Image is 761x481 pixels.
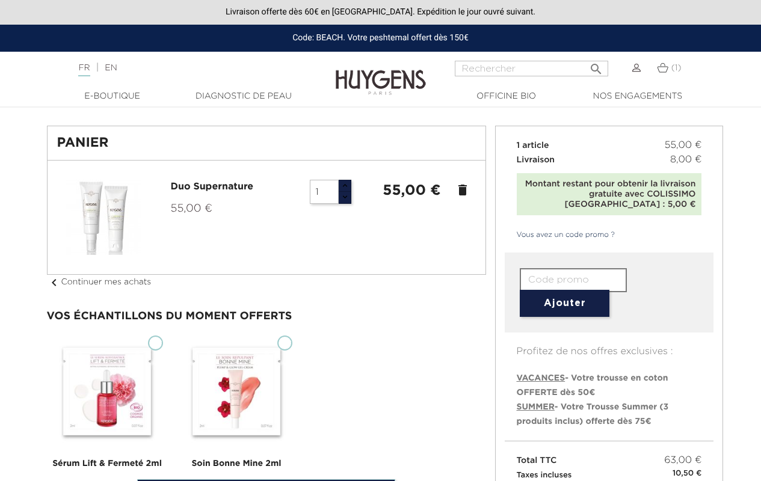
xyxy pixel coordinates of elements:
a: Vous avez un code promo ? [505,230,615,240]
div: Sérum Lift & Fermeté 2ml [47,458,167,470]
span: 55,00 € [171,203,212,214]
span: SUMMER [517,403,555,411]
input: Code promo [520,268,627,292]
span: - Votre Trousse Summer (3 produits inclus) offerte dès 75€ [517,403,669,426]
input: Rechercher [455,61,608,76]
a: Duo Supernature [171,182,254,192]
i: chevron_left [47,275,61,290]
a: Officine Bio [446,90,567,103]
div: Soin Bonne Mine 2ml [176,458,297,470]
span: Total TTC [517,456,557,465]
a: Diagnostic de peau [183,90,304,103]
a: delete [455,183,470,197]
button:  [585,57,607,73]
a: E-Boutique [52,90,173,103]
img: kit-jour-et-nuit.jpg [47,331,167,452]
span: 63,00 € [664,453,701,468]
span: - Votre trousse en coton OFFERTE dès 50€ [517,374,668,397]
input: Soin Bonne Mine 2ml [277,335,292,351]
span: 8,00 € [670,153,701,167]
span: VACANCES [517,374,565,382]
strong: 55,00 € [383,183,440,198]
span: 55,00 € [665,138,702,153]
img: echantillons.jpg [176,331,297,452]
span: Livraison [517,156,555,164]
small: 10,50 € [673,468,702,480]
div: Montant restant pour obtenir la livraison gratuite avec COLISSIMO [GEOGRAPHIC_DATA] : 5,00 € [523,179,696,209]
small: Taxes incluses [517,471,572,479]
button: Ajouter [520,290,609,317]
span: (1) [671,64,682,72]
a: FR [78,64,90,76]
h1: Panier [57,136,476,150]
div: Vos échantillons du moment offerts [47,311,486,323]
img: Huygens [336,51,426,97]
a: Nos engagements [578,90,698,103]
p: Profitez de nos offres exclusives : [505,332,714,359]
i:  [589,58,603,73]
a: (1) [657,63,682,73]
input: Sérum Lift & Fermeté 2ml [148,335,163,351]
a: chevron_leftContinuer mes achats [47,278,152,286]
div: | [72,61,308,75]
span: 1 article [517,141,549,150]
img: Duo Supernature [66,180,141,255]
a: EN [105,64,117,72]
